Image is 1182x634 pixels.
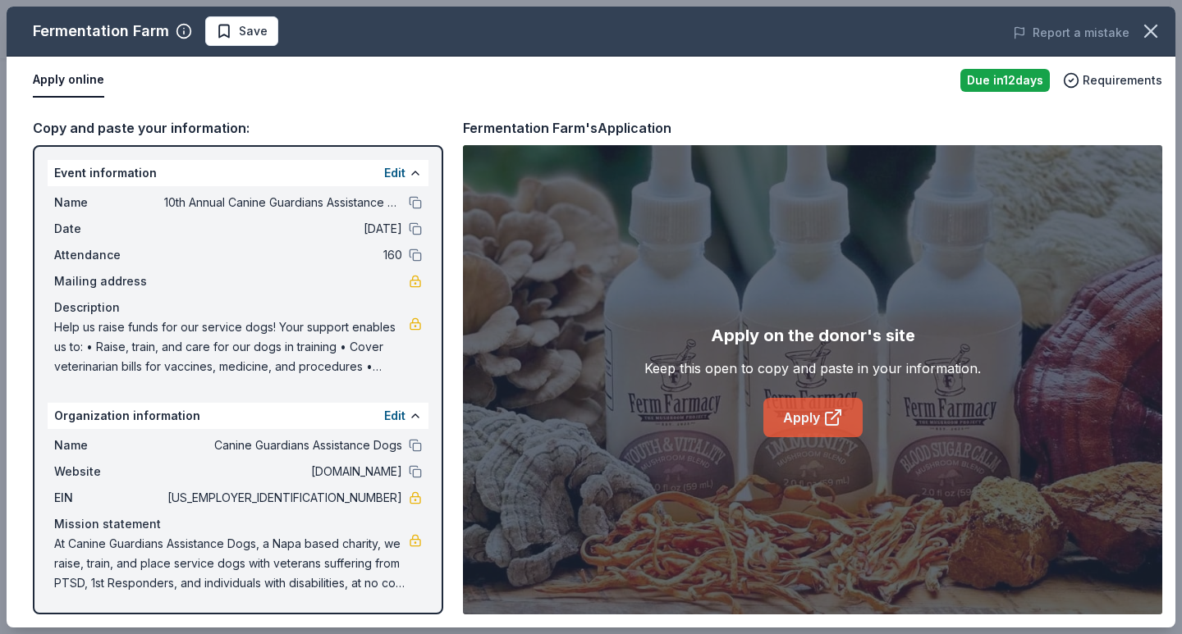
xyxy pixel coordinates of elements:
[54,298,422,317] div: Description
[205,16,278,46] button: Save
[711,322,915,349] div: Apply on the donor's site
[164,245,402,265] span: 160
[763,398,863,437] a: Apply
[164,219,402,239] span: [DATE]
[54,193,164,212] span: Name
[48,403,428,429] div: Organization information
[164,488,402,508] span: [US_EMPLOYER_IDENTIFICATION_NUMBER]
[239,21,268,41] span: Save
[384,163,405,183] button: Edit
[463,117,671,139] div: Fermentation Farm's Application
[33,63,104,98] button: Apply online
[33,117,443,139] div: Copy and paste your information:
[164,462,402,481] span: [DOMAIN_NAME]
[33,18,169,44] div: Fermentation Farm
[54,436,164,455] span: Name
[384,406,405,426] button: Edit
[1063,71,1162,90] button: Requirements
[644,358,981,378] div: Keep this open to copy and paste in your information.
[54,534,409,593] span: At Canine Guardians Assistance Dogs, a Napa based charity, we raise, train, and place service dog...
[54,271,164,291] span: Mailing address
[54,462,164,481] span: Website
[54,245,164,265] span: Attendance
[54,514,422,534] div: Mission statement
[1013,23,1129,43] button: Report a mistake
[960,69,1050,92] div: Due in 12 days
[54,219,164,239] span: Date
[164,193,402,212] span: 10th Annual Canine Guardians Assistance Dogs Golf & Gala
[54,488,164,508] span: EIN
[48,160,428,186] div: Event information
[1083,71,1162,90] span: Requirements
[54,317,409,376] span: Help us raise funds for our service dogs! Your support enables us to: • Raise, train, and care fo...
[164,436,402,455] span: Canine Guardians Assistance Dogs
